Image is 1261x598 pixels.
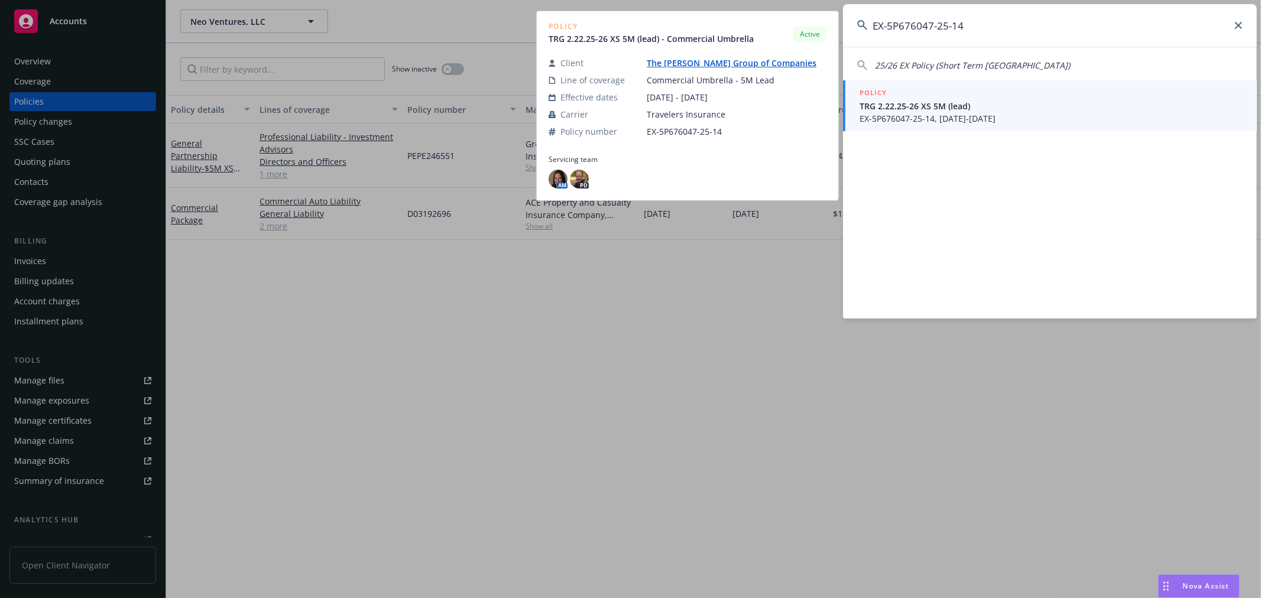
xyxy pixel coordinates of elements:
h5: POLICY [860,87,887,99]
span: 25/26 EX Policy (Short Term [GEOGRAPHIC_DATA]) [875,60,1070,71]
span: EX-5P676047-25-14, [DATE]-[DATE] [860,112,1243,125]
div: Drag to move [1159,575,1174,597]
a: POLICYTRG 2.22.25-26 XS 5M (lead)EX-5P676047-25-14, [DATE]-[DATE] [843,80,1257,131]
span: TRG 2.22.25-26 XS 5M (lead) [860,100,1243,112]
span: Nova Assist [1183,581,1230,591]
button: Nova Assist [1158,574,1240,598]
input: Search... [843,4,1257,47]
